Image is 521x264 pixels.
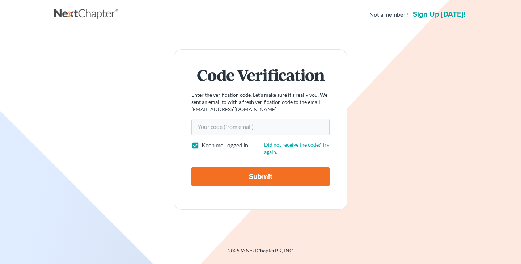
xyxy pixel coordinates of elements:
[191,67,330,83] h1: Code Verification
[191,167,330,186] input: Submit
[191,91,330,113] p: Enter the verification code. Let's make sure it's really you. We sent an email to with a fresh ve...
[191,119,330,135] input: Your code (from email)
[202,141,248,150] label: Keep me Logged in
[264,142,329,155] a: Did not receive the code? Try again.
[369,11,408,19] strong: Not a member?
[411,11,467,18] a: Sign up [DATE]!
[54,247,467,260] div: 2025 © NextChapterBK, INC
